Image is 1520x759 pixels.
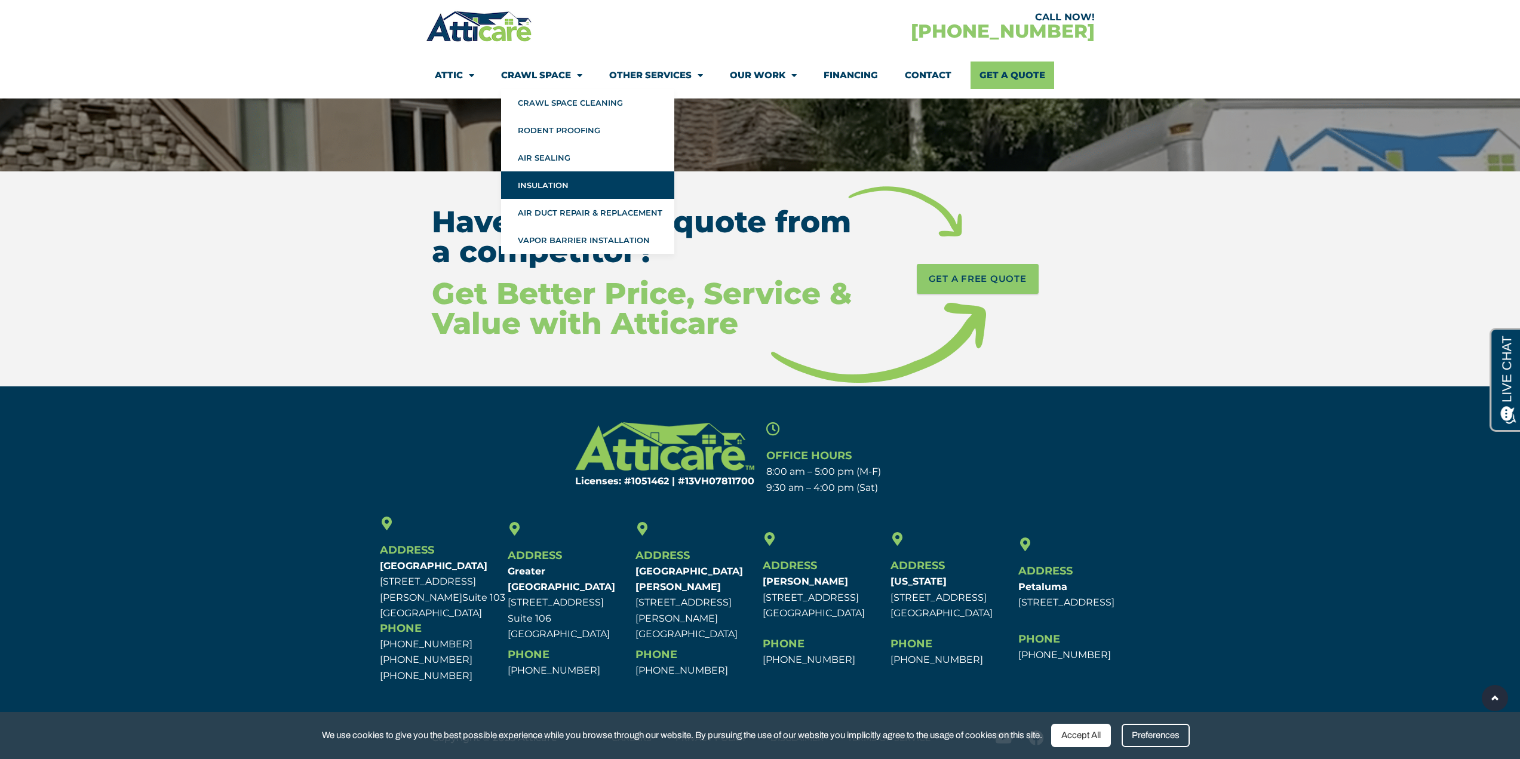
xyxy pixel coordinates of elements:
[635,566,743,592] b: [GEOGRAPHIC_DATA][PERSON_NAME]
[501,116,674,144] a: Rodent Proofing
[508,564,630,642] p: [STREET_ADDRESS] Suite 106 [GEOGRAPHIC_DATA]
[1018,579,1140,611] p: [STREET_ADDRESS]
[1018,564,1073,577] span: Address
[763,637,804,650] span: Phone
[609,62,703,89] a: Other Services
[435,62,474,89] a: Attic
[1018,632,1060,646] span: Phone
[501,89,674,116] a: Crawl Space Cleaning
[917,264,1039,294] a: GET A FREE QUOTE
[635,549,690,562] span: Address
[501,171,674,199] a: Insulation
[730,62,797,89] a: Our Work
[890,574,1012,621] p: [STREET_ADDRESS] [GEOGRAPHIC_DATA]
[890,637,932,650] span: Phone
[380,543,434,557] span: Address
[501,144,674,171] a: Air Sealing
[1018,581,1067,592] b: Petaluma
[380,560,487,571] b: [GEOGRAPHIC_DATA]
[760,13,1095,22] div: CALL NOW!
[766,464,981,496] p: 8:00 am – 5:00 pm (M-F) 9:30 am – 4:00 pm (Sat)
[890,559,945,572] span: Address
[508,566,615,592] b: Greater [GEOGRAPHIC_DATA]
[824,62,878,89] a: Financing
[501,89,674,254] ul: Crawl Space
[432,207,855,267] h3: Have a written quote from a competitor?
[501,226,674,254] a: Vapor Barrier Installation
[890,576,947,587] b: [US_STATE]
[766,449,852,462] span: Office Hours
[435,62,1086,89] nav: Menu
[508,648,549,661] span: Phone
[635,564,757,642] p: [STREET_ADDRESS][PERSON_NAME] [GEOGRAPHIC_DATA]
[929,270,1027,288] span: GET A FREE QUOTE
[905,62,951,89] a: Contact
[763,574,885,621] p: [STREET_ADDRESS] [GEOGRAPHIC_DATA]
[763,576,848,587] b: [PERSON_NAME]
[508,549,562,562] span: Address
[540,477,754,486] h6: Licenses: #1051462 | #13VH078117​00
[29,10,96,24] span: Opens a chat window
[763,559,817,572] span: Address
[501,62,582,89] a: Crawl Space
[1122,724,1190,747] div: Preferences
[462,592,505,603] span: Suite 103
[971,62,1054,89] a: Get A Quote
[1051,724,1111,747] div: Accept All
[380,558,502,621] p: [STREET_ADDRESS][PERSON_NAME] [GEOGRAPHIC_DATA]
[432,279,855,339] h3: Get Better Price, Service & Value with Atticare
[6,634,197,723] iframe: Chat Invitation
[322,728,1042,743] span: We use cookies to give you the best possible experience while you browse through our website. By ...
[380,622,422,635] span: Phone
[501,199,674,226] a: Air Duct Repair & Replacement
[635,648,677,661] span: Phone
